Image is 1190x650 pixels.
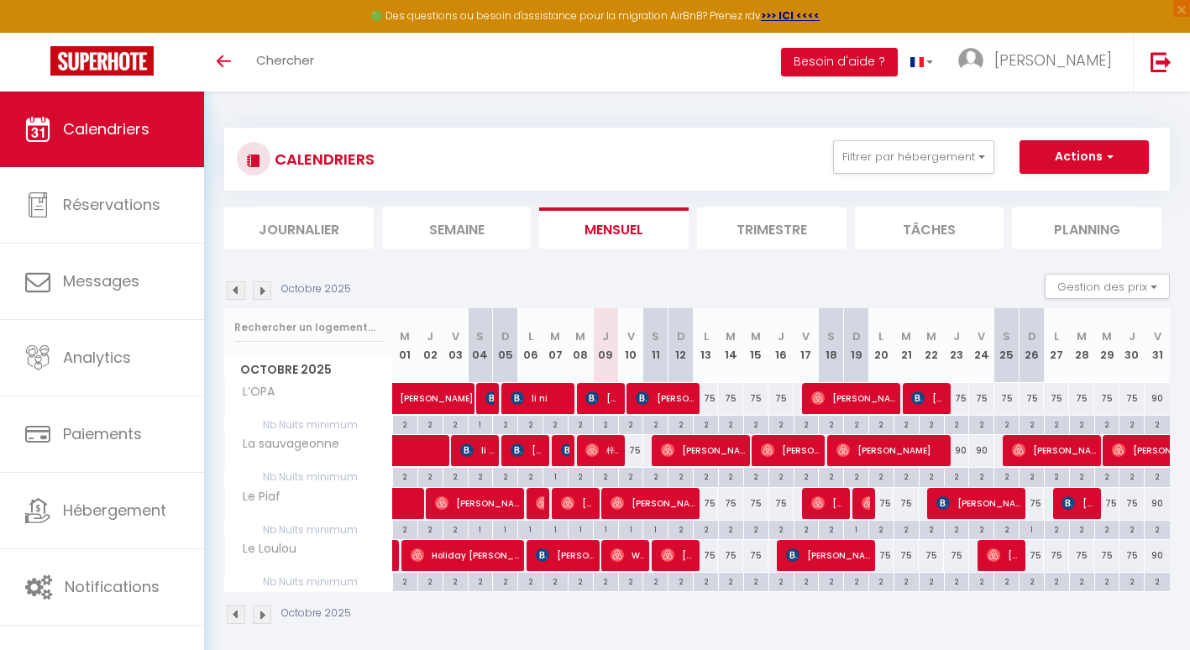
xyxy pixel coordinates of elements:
div: 2 [694,468,718,484]
div: 2 [994,416,1019,432]
div: 75 [894,540,919,571]
div: 2 [1119,468,1144,484]
div: 2 [769,416,794,432]
div: 2 [1070,416,1094,432]
div: 2 [594,416,618,432]
div: 75 [969,383,994,414]
th: 09 [593,308,618,383]
span: [PERSON_NAME] [636,382,695,414]
p: Octobre 2025 [281,281,351,297]
th: 23 [944,308,969,383]
div: 2 [1095,416,1119,432]
abbr: J [953,328,960,344]
div: 2 [619,573,643,589]
abbr: D [501,328,510,344]
th: 02 [417,308,443,383]
div: 75 [894,488,919,519]
span: [PERSON_NAME] [786,539,870,571]
div: 2 [819,573,843,589]
div: 75 [718,540,743,571]
div: 2 [869,521,894,537]
span: Chercher [256,51,314,69]
div: 2 [719,521,743,537]
span: La sauvageonne [228,435,343,453]
th: 22 [919,308,944,383]
div: 2 [945,416,969,432]
div: 1 [543,521,568,537]
div: 2 [994,468,1019,484]
div: 2 [1045,573,1069,589]
div: 2 [894,468,919,484]
div: 2 [869,468,894,484]
img: logout [1151,51,1172,72]
div: 2 [569,468,593,484]
button: Besoin d'aide ? [781,48,898,76]
th: 03 [443,308,468,383]
div: 2 [719,416,743,432]
div: 75 [1119,488,1145,519]
abbr: L [1054,328,1059,344]
div: 2 [1145,521,1170,537]
abbr: J [602,328,609,344]
span: [PERSON_NAME] [536,487,544,519]
th: 13 [694,308,719,383]
div: 2 [619,416,643,432]
abbr: V [452,328,459,344]
div: 75 [1020,383,1045,414]
span: L’OPA [228,383,291,401]
th: 14 [718,308,743,383]
span: [PERSON_NAME] [611,487,695,519]
span: 梓行 王 [585,434,619,466]
th: 30 [1119,308,1145,383]
span: [PERSON_NAME] [987,539,1020,571]
div: 75 [694,540,719,571]
span: Nb Nuits minimum [225,573,392,591]
th: 27 [1044,308,1069,383]
div: 2 [668,468,693,484]
li: Trimestre [697,207,847,249]
span: Paiements [63,423,142,444]
div: 2 [744,521,768,537]
span: [PERSON_NAME] [911,382,945,414]
abbr: M [575,328,585,344]
div: 2 [418,521,443,537]
abbr: M [1077,328,1087,344]
img: ... [958,48,983,73]
abbr: M [1102,328,1112,344]
div: 75 [768,488,794,519]
div: 75 [718,383,743,414]
div: 75 [994,383,1020,414]
div: 2 [1145,573,1170,589]
div: 2 [1095,573,1119,589]
div: 2 [518,573,543,589]
th: 05 [493,308,518,383]
span: li ni [511,382,569,414]
a: ... [PERSON_NAME] [946,33,1133,92]
abbr: M [751,328,761,344]
th: 08 [568,308,593,383]
abbr: S [1003,328,1010,344]
div: 2 [744,416,768,432]
div: 2 [393,521,417,537]
div: 1 [594,521,618,537]
th: 18 [819,308,844,383]
abbr: J [427,328,433,344]
div: 2 [794,521,819,537]
abbr: M [550,328,560,344]
span: Nb Nuits minimum [225,416,392,434]
span: [PERSON_NAME] [511,434,544,466]
div: 2 [594,573,618,589]
div: 75 [1069,540,1094,571]
div: 2 [1045,416,1069,432]
div: 75 [1094,540,1119,571]
th: 16 [768,308,794,383]
th: 07 [543,308,569,383]
abbr: L [704,328,709,344]
span: Messages [63,270,139,291]
div: 2 [393,416,417,432]
div: 1 [844,521,868,537]
div: 2 [1145,468,1170,484]
div: 75 [869,488,894,519]
div: 2 [1119,521,1144,537]
span: Wangxizi Xie [611,539,644,571]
